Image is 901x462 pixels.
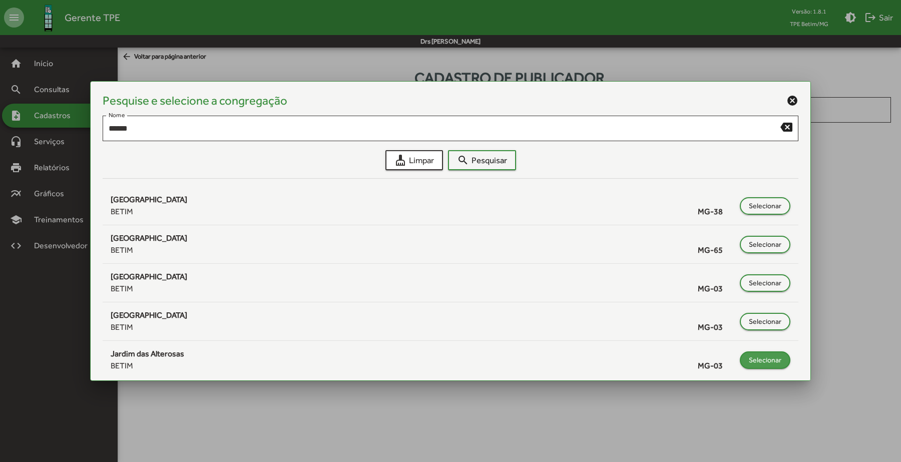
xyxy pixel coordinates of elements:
[749,197,781,215] span: Selecionar
[749,235,781,253] span: Selecionar
[457,154,469,166] mat-icon: search
[111,244,133,256] span: BETIM
[749,274,781,292] span: Selecionar
[394,154,406,166] mat-icon: cleaning_services
[698,206,735,218] span: MG-38
[385,150,443,170] button: Limpar
[749,351,781,369] span: Selecionar
[740,313,790,330] button: Selecionar
[698,321,735,333] span: MG-03
[780,121,792,133] mat-icon: backspace
[111,272,187,281] span: [GEOGRAPHIC_DATA]
[698,360,735,372] span: MG-03
[394,151,434,169] span: Limpar
[103,94,287,108] h4: Pesquise e selecione a congregação
[740,236,790,253] button: Selecionar
[111,349,184,358] span: Jardim das Alterosas
[111,233,187,243] span: [GEOGRAPHIC_DATA]
[749,312,781,330] span: Selecionar
[448,150,516,170] button: Pesquisar
[111,195,187,204] span: [GEOGRAPHIC_DATA]
[740,274,790,292] button: Selecionar
[740,351,790,369] button: Selecionar
[111,283,133,295] span: BETIM
[111,310,187,320] span: [GEOGRAPHIC_DATA]
[111,206,133,218] span: BETIM
[740,197,790,215] button: Selecionar
[786,95,798,107] mat-icon: cancel
[698,244,735,256] span: MG-65
[698,283,735,295] span: MG-03
[111,360,133,372] span: BETIM
[111,321,133,333] span: BETIM
[457,151,507,169] span: Pesquisar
